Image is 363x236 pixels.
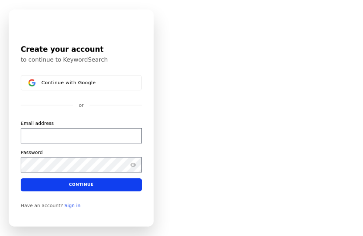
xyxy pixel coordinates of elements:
[65,203,81,209] a: Sign in
[21,75,142,90] button: Sign in with GoogleContinue with Google
[21,149,43,156] label: Password
[129,160,137,169] button: Show password
[21,120,54,127] label: Email address
[41,80,96,86] span: Continue with Google
[21,44,142,55] h1: Create your account
[28,79,36,86] img: Sign in with Google
[21,178,142,191] button: Continue
[79,102,83,109] p: or
[21,56,142,64] p: to continue to KeywordSearch
[21,203,63,209] span: Have an account?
